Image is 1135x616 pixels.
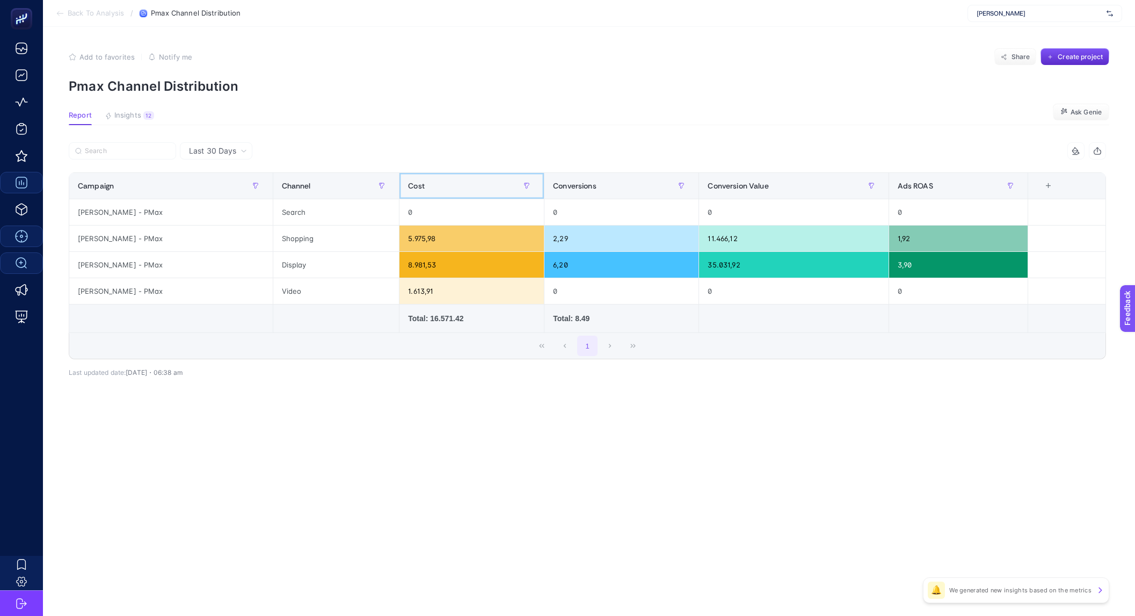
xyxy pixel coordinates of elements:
[889,199,1028,225] div: 0
[553,313,690,324] div: Total: 8.49
[889,278,1028,304] div: 0
[126,368,183,376] span: [DATE]・06:38 am
[1071,108,1102,117] span: Ask Genie
[544,226,699,251] div: 2,29
[143,111,154,120] div: 12
[977,9,1102,18] span: [PERSON_NAME]
[282,182,311,190] span: Channel
[544,278,699,304] div: 0
[699,199,888,225] div: 0
[408,313,535,324] div: Total: 16.571.42
[69,226,273,251] div: [PERSON_NAME] - PMax
[1012,53,1030,61] span: Share
[78,182,114,190] span: Campaign
[553,182,596,190] span: Conversions
[1038,182,1059,190] div: +
[699,226,888,251] div: 11.466,12
[69,278,273,304] div: [PERSON_NAME] - PMax
[69,78,1109,94] p: Pmax Channel Distribution
[544,199,699,225] div: 0
[273,199,399,225] div: Search
[898,182,933,190] span: Ads ROAS
[1107,8,1113,19] img: svg%3e
[69,252,273,278] div: [PERSON_NAME] - PMax
[1053,104,1109,121] button: Ask Genie
[189,146,236,156] span: Last 30 Days
[399,226,544,251] div: 5.975,98
[69,368,126,376] span: Last updated date:
[577,336,598,356] button: 1
[151,9,241,18] span: Pmax Channel Distribution
[273,252,399,278] div: Display
[273,226,399,251] div: Shopping
[69,199,273,225] div: [PERSON_NAME] - PMax
[889,252,1028,278] div: 3,90
[708,182,768,190] span: Conversion Value
[68,9,124,18] span: Back To Analysis
[699,278,888,304] div: 0
[6,3,41,12] span: Feedback
[699,252,888,278] div: 35.031,92
[130,9,133,17] span: /
[889,226,1028,251] div: 1,92
[69,111,92,120] span: Report
[544,252,699,278] div: 6,20
[85,147,170,155] input: Search
[273,278,399,304] div: Video
[1058,53,1103,61] span: Create project
[114,111,141,120] span: Insights
[1037,182,1045,205] div: 6 items selected
[159,53,192,61] span: Notify me
[69,160,1106,376] div: Last 30 Days
[1041,48,1109,66] button: Create project
[399,278,544,304] div: 1.613,91
[69,53,135,61] button: Add to favorites
[994,48,1036,66] button: Share
[399,199,544,225] div: 0
[399,252,544,278] div: 8.981,53
[148,53,192,61] button: Notify me
[408,182,425,190] span: Cost
[79,53,135,61] span: Add to favorites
